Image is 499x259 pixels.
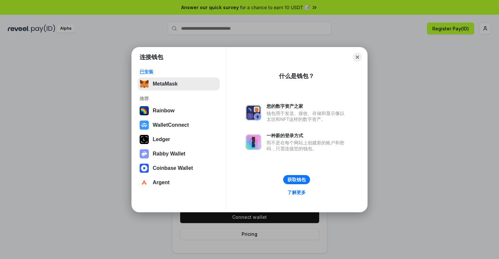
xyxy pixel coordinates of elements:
div: 了解更多 [287,189,306,195]
button: MetaMask [138,77,220,90]
button: Close [353,53,362,62]
button: WalletConnect [138,119,220,132]
img: svg+xml,%3Csvg%20xmlns%3D%22http%3A%2F%2Fwww.w3.org%2F2000%2Fsvg%22%20fill%3D%22none%22%20viewBox... [246,105,261,121]
div: 推荐 [140,96,218,102]
img: svg+xml,%3Csvg%20width%3D%2228%22%20height%3D%2228%22%20viewBox%3D%220%200%2028%2028%22%20fill%3D... [140,164,149,173]
div: MetaMask [153,81,178,87]
img: svg+xml,%3Csvg%20width%3D%2228%22%20height%3D%2228%22%20viewBox%3D%220%200%2028%2028%22%20fill%3D... [140,121,149,130]
div: 一种新的登录方式 [267,133,348,138]
h1: 连接钱包 [140,53,163,61]
button: 获取钱包 [283,175,310,184]
div: WalletConnect [153,122,189,128]
button: Argent [138,176,220,189]
div: Rabby Wallet [153,151,185,157]
div: Argent [153,180,170,186]
div: Rainbow [153,108,175,114]
img: svg+xml,%3Csvg%20fill%3D%22none%22%20height%3D%2233%22%20viewBox%3D%220%200%2035%2033%22%20width%... [140,79,149,89]
div: 获取钱包 [287,177,306,183]
div: 已安装 [140,69,218,75]
img: svg+xml,%3Csvg%20width%3D%22120%22%20height%3D%22120%22%20viewBox%3D%220%200%20120%20120%22%20fil... [140,106,149,115]
img: svg+xml,%3Csvg%20xmlns%3D%22http%3A%2F%2Fwww.w3.org%2F2000%2Fsvg%22%20width%3D%2228%22%20height%3... [140,135,149,144]
div: 什么是钱包？ [279,72,314,80]
a: 了解更多 [284,188,310,197]
div: Ledger [153,137,170,142]
img: svg+xml,%3Csvg%20width%3D%2228%22%20height%3D%2228%22%20viewBox%3D%220%200%2028%2028%22%20fill%3D... [140,178,149,187]
div: Coinbase Wallet [153,165,193,171]
div: 您的数字资产之家 [267,103,348,109]
button: Rabby Wallet [138,147,220,160]
button: Coinbase Wallet [138,162,220,175]
img: svg+xml,%3Csvg%20xmlns%3D%22http%3A%2F%2Fwww.w3.org%2F2000%2Fsvg%22%20fill%3D%22none%22%20viewBox... [140,149,149,158]
div: 而不是在每个网站上创建新的账户和密码，只需连接您的钱包。 [267,140,348,152]
button: Rainbow [138,104,220,117]
div: 钱包用于发送、接收、存储和显示像以太坊和NFT这样的数字资产。 [267,110,348,122]
img: svg+xml,%3Csvg%20xmlns%3D%22http%3A%2F%2Fwww.w3.org%2F2000%2Fsvg%22%20fill%3D%22none%22%20viewBox... [246,134,261,150]
button: Ledger [138,133,220,146]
